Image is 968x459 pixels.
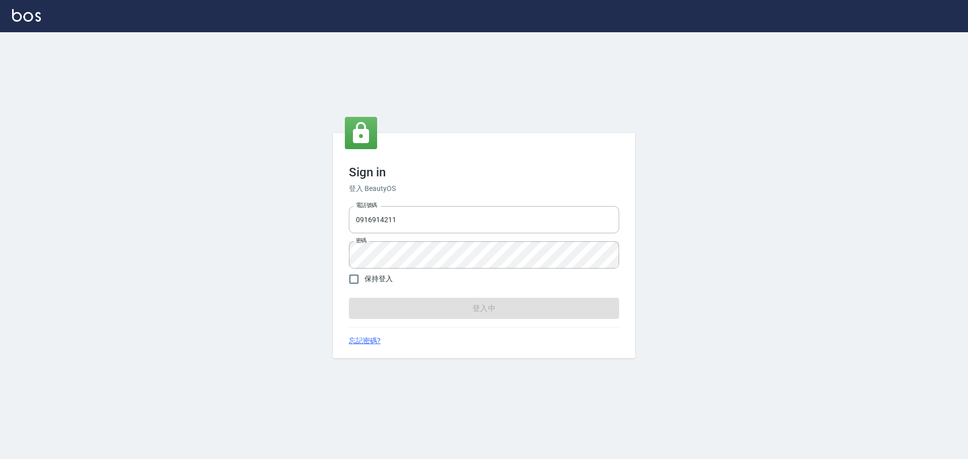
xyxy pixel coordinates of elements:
label: 密碼 [356,237,367,244]
label: 電話號碼 [356,202,377,209]
h3: Sign in [349,165,619,179]
span: 保持登入 [365,274,393,284]
h6: 登入 BeautyOS [349,183,619,194]
a: 忘記密碼? [349,336,381,346]
img: Logo [12,9,41,22]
